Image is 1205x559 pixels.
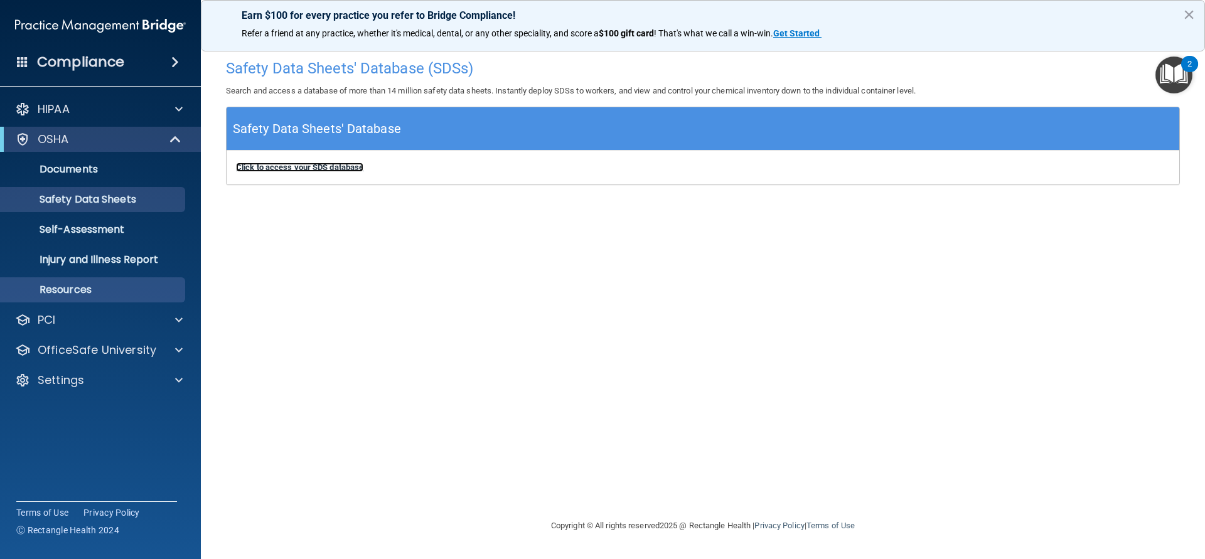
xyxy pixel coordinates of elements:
a: Terms of Use [16,506,68,519]
a: Click to access your SDS database [236,162,363,172]
p: Documents [8,163,179,176]
h5: Safety Data Sheets' Database [233,118,401,140]
a: Terms of Use [806,521,855,530]
strong: Get Started [773,28,820,38]
a: Get Started [773,28,822,38]
p: OfficeSafe University [38,343,156,358]
span: Refer a friend at any practice, whether it's medical, dental, or any other speciality, and score a [242,28,599,38]
a: OSHA [15,132,182,147]
a: Settings [15,373,183,388]
a: PCI [15,312,183,327]
img: PMB logo [15,13,186,38]
p: OSHA [38,132,69,147]
p: Safety Data Sheets [8,193,179,206]
span: ! That's what we call a win-win. [654,28,773,38]
p: Injury and Illness Report [8,253,179,266]
a: OfficeSafe University [15,343,183,358]
h4: Compliance [37,53,124,71]
span: Ⓒ Rectangle Health 2024 [16,524,119,536]
p: Earn $100 for every practice you refer to Bridge Compliance! [242,9,1164,21]
h4: Safety Data Sheets' Database (SDSs) [226,60,1180,77]
div: Copyright © All rights reserved 2025 @ Rectangle Health | | [474,506,932,546]
p: Self-Assessment [8,223,179,236]
p: PCI [38,312,55,327]
strong: $100 gift card [599,28,654,38]
a: Privacy Policy [754,521,804,530]
p: Resources [8,284,179,296]
iframe: Drift Widget Chat Controller [988,470,1190,520]
button: Open Resource Center, 2 new notifications [1155,56,1192,93]
a: Privacy Policy [83,506,140,519]
p: Search and access a database of more than 14 million safety data sheets. Instantly deploy SDSs to... [226,83,1180,98]
p: HIPAA [38,102,70,117]
div: 2 [1187,64,1192,80]
a: HIPAA [15,102,183,117]
p: Settings [38,373,84,388]
button: Close [1183,4,1195,24]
